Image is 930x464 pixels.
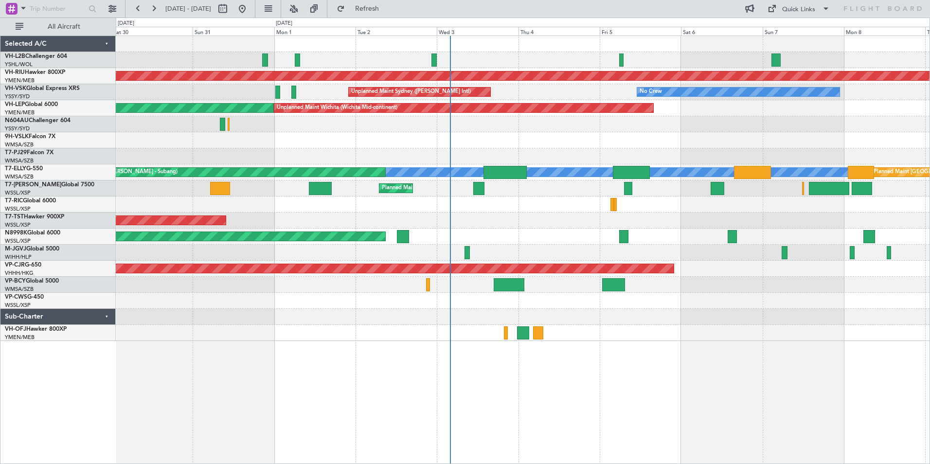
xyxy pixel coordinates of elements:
span: VH-VSK [5,86,26,91]
a: VH-RIUHawker 800XP [5,70,65,75]
span: VP-BCY [5,278,26,284]
span: T7-ELLY [5,166,26,172]
a: VH-LEPGlobal 6000 [5,102,58,107]
a: WSSL/XSP [5,237,31,245]
a: VP-CJRG-650 [5,262,41,268]
a: YMEN/MEB [5,77,35,84]
a: WSSL/XSP [5,221,31,229]
span: VH-LEP [5,102,25,107]
span: M-JGVJ [5,246,26,252]
button: Quick Links [763,1,835,17]
a: VP-BCYGlobal 5000 [5,278,59,284]
a: N604AUChallenger 604 [5,118,71,124]
a: WMSA/SZB [5,141,34,148]
a: YSHL/WOL [5,61,33,68]
a: WIHH/HLP [5,253,32,261]
span: N604AU [5,118,29,124]
span: N8998K [5,230,27,236]
span: T7-TST [5,214,24,220]
span: [DATE] - [DATE] [165,4,211,13]
a: YSSY/SYD [5,125,30,132]
div: Fri 5 [600,27,681,36]
a: YMEN/MEB [5,109,35,116]
a: T7-PJ29Falcon 7X [5,150,54,156]
span: 9H-VSLK [5,134,29,140]
a: WSSL/XSP [5,205,31,213]
span: VH-RIU [5,70,25,75]
a: YMEN/MEB [5,334,35,341]
div: Wed 3 [437,27,518,36]
a: T7-TSTHawker 900XP [5,214,64,220]
a: WMSA/SZB [5,157,34,164]
a: VH-OFJHawker 800XP [5,326,67,332]
a: YSSY/SYD [5,93,30,100]
span: All Aircraft [25,23,103,30]
a: WMSA/SZB [5,173,34,180]
a: T7-[PERSON_NAME]Global 7500 [5,182,94,188]
div: Mon 1 [274,27,356,36]
div: Sun 7 [763,27,844,36]
a: VH-L2BChallenger 604 [5,54,67,59]
button: Refresh [332,1,391,17]
a: 9H-VSLKFalcon 7X [5,134,55,140]
div: Mon 8 [844,27,925,36]
span: VP-CJR [5,262,25,268]
div: Tue 2 [356,27,437,36]
a: WMSA/SZB [5,286,34,293]
a: VHHH/HKG [5,269,34,277]
a: VP-CWSG-450 [5,294,44,300]
button: All Aircraft [11,19,106,35]
span: VH-OFJ [5,326,26,332]
div: Planned Maint Dubai (Al Maktoum Intl) [382,181,478,196]
span: T7-PJ29 [5,150,27,156]
span: Refresh [347,5,388,12]
span: T7-[PERSON_NAME] [5,182,61,188]
div: No Crew [640,85,662,99]
input: Trip Number [30,1,86,16]
div: [DATE] [118,19,134,28]
div: [DATE] [276,19,292,28]
a: N8998KGlobal 6000 [5,230,60,236]
div: Unplanned Maint Sydney ([PERSON_NAME] Intl) [351,85,471,99]
div: Sun 31 [193,27,274,36]
span: VH-L2B [5,54,25,59]
div: Thu 4 [519,27,600,36]
a: VH-VSKGlobal Express XRS [5,86,80,91]
a: WSSL/XSP [5,302,31,309]
div: Quick Links [782,5,815,15]
div: Sat 6 [681,27,762,36]
span: VP-CWS [5,294,27,300]
span: T7-RIC [5,198,23,204]
div: Sat 30 [111,27,193,36]
div: Unplanned Maint Wichita (Wichita Mid-continent) [277,101,397,115]
a: T7-RICGlobal 6000 [5,198,56,204]
a: WSSL/XSP [5,189,31,196]
a: M-JGVJGlobal 5000 [5,246,59,252]
a: T7-ELLYG-550 [5,166,43,172]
